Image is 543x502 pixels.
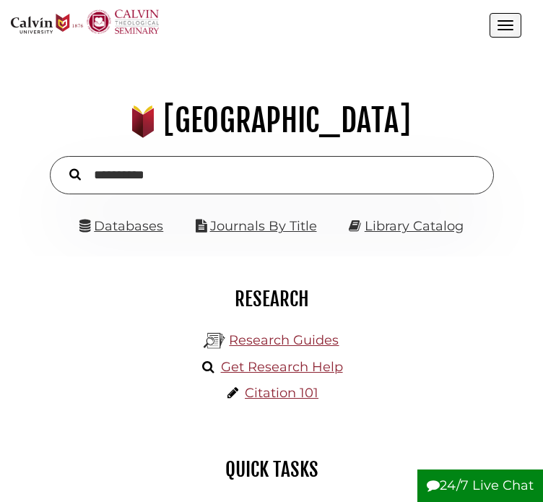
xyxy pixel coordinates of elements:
[221,359,343,375] a: Get Research Help
[69,168,81,181] i: Search
[87,9,159,34] img: Calvin Theological Seminary
[365,218,464,234] a: Library Catalog
[204,330,225,352] img: Hekman Library Logo
[22,287,521,311] h2: Research
[19,101,524,140] h1: [GEOGRAPHIC_DATA]
[62,165,88,183] button: Search
[22,457,521,482] h2: Quick Tasks
[210,218,317,234] a: Journals By Title
[490,13,521,38] button: Open the menu
[245,385,318,401] a: Citation 101
[79,218,163,234] a: Databases
[229,332,339,348] a: Research Guides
